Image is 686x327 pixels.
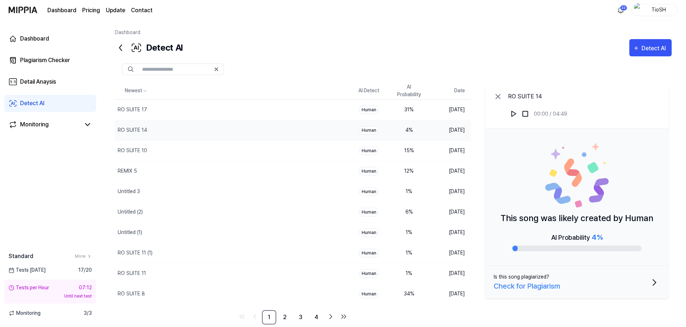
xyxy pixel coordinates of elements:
div: 31 % [395,106,423,113]
a: Dashboard [115,29,140,35]
div: Human [359,290,379,298]
a: Dashboard [4,30,96,47]
button: profileTioSH [631,4,677,16]
div: 1 % [395,229,423,236]
img: Search [128,66,133,72]
a: Monitoring [9,120,80,129]
div: Human [359,187,379,196]
div: RO SUITE 11 [118,270,146,277]
div: Plagiarism Checker [20,56,70,65]
div: REMIX 5 [118,167,137,175]
span: Monitoring [9,309,41,317]
td: [DATE] [429,263,471,284]
td: [DATE] [429,202,471,222]
div: RO SUITE 11 (1) [118,249,152,257]
button: Is this song plagiarized?Check for Plagiarism [485,266,669,299]
div: Human [359,167,379,176]
div: Until next test [9,293,92,299]
div: 6 % [395,208,423,216]
div: Untitled (2) [118,208,143,216]
td: [DATE] [429,161,471,181]
span: Tests [DATE] [9,266,46,274]
img: Human [545,143,609,207]
span: 4 % [592,233,603,242]
img: play [510,110,517,117]
a: 1 [262,310,276,324]
div: Detail Anaysis [20,78,56,86]
div: Human [359,106,379,114]
td: [DATE] [429,243,471,263]
div: Human [359,126,379,135]
a: Detail Anaysis [4,73,96,90]
div: 1 % [395,249,423,257]
td: [DATE] [429,284,471,304]
div: 00:00 / 04:49 [534,110,567,118]
div: RO SUITE 10 [118,147,147,154]
div: Human [359,146,379,155]
nav: pagination [115,310,471,324]
span: 17 / 20 [78,266,92,274]
button: Pricing [82,6,100,15]
div: 34 % [395,290,423,298]
div: 22 [620,5,627,11]
span: 3 / 3 [84,309,92,317]
a: Go to next page [325,311,337,322]
p: This song was likely created by Human [501,212,653,225]
img: stop [522,110,529,117]
td: [DATE] [429,140,471,161]
img: profile [634,3,643,17]
div: 12 % [395,167,423,175]
a: 2 [278,310,292,324]
div: Check for Plagiarism [494,281,560,291]
th: AI Probability [389,82,429,99]
a: Go to previous page [249,311,260,322]
div: 15 % [395,147,423,154]
div: RO SUITE 14 [118,126,147,134]
a: Detect AI [4,95,96,112]
a: 4 [309,310,324,324]
div: Human [359,208,379,216]
span: Standard [9,252,33,261]
div: Monitoring [20,120,49,129]
div: RO SUITE 14 [508,92,567,101]
div: Detect AI [642,44,668,53]
div: Human [359,249,379,257]
div: Dashboard [20,34,49,43]
div: Detect AI [20,99,44,108]
td: [DATE] [429,99,471,120]
a: Go to first page [236,311,248,322]
div: TioSH [645,6,673,14]
div: Human [359,269,379,278]
div: 1 % [395,270,423,277]
div: RO SUITE 17 [118,106,147,113]
div: Untitled (1) [118,229,142,236]
div: RO SUITE 8 [118,290,145,298]
button: Detect AI [629,39,672,56]
a: Go to last page [338,311,349,322]
div: Detect AI [115,39,183,56]
div: 4 % [395,126,423,134]
div: Is this song plagiarized? [494,273,549,281]
a: Contact [131,6,152,15]
a: 3 [293,310,308,324]
a: Update [106,6,125,15]
div: AI Probability [551,232,603,243]
div: 07:12 [79,284,92,291]
a: Dashboard [47,6,76,15]
td: [DATE] [429,181,471,202]
td: [DATE] [429,120,471,140]
a: More [75,253,92,260]
a: Plagiarism Checker [4,52,96,69]
td: [DATE] [429,222,471,243]
div: 1 % [395,188,423,195]
div: Human [359,228,379,237]
button: 알림22 [615,4,626,16]
img: 알림 [616,6,625,14]
div: Untitled 3 [118,188,140,195]
th: AI Detect [349,82,389,99]
th: Date [429,82,471,99]
div: Tests per Hour [9,284,49,291]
